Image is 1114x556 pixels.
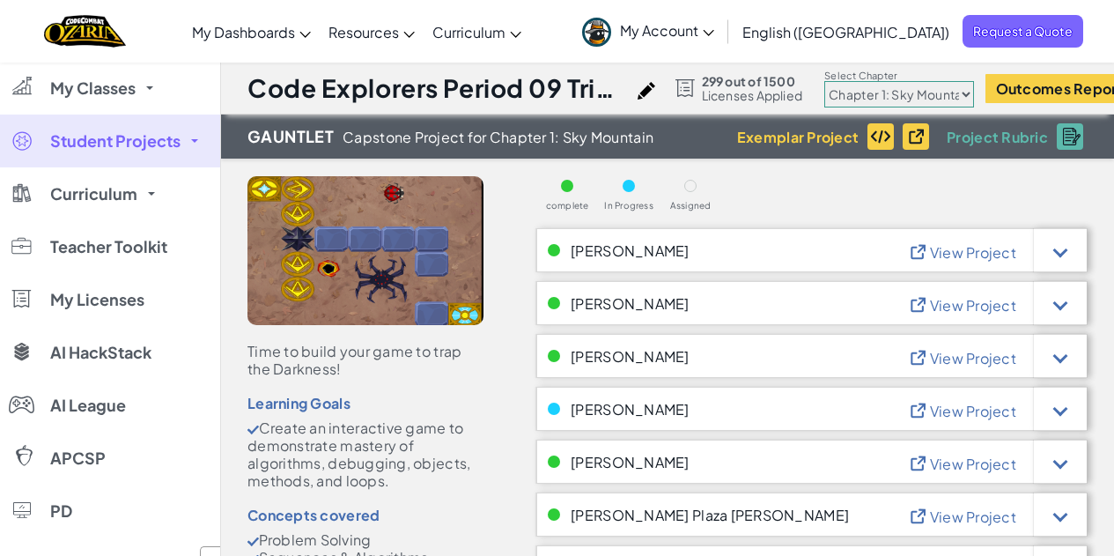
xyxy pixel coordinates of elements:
img: iconPencil.svg [638,82,655,100]
span: Student Projects [50,133,181,149]
span: My Classes [50,80,136,96]
a: Ozaria by CodeCombat logo [44,13,126,49]
a: English ([GEOGRAPHIC_DATA]) [734,8,958,56]
span: View Project [930,508,1016,526]
label: Select Chapter [824,69,974,83]
span: [PERSON_NAME] Plaza [PERSON_NAME] [571,508,849,523]
img: IconExemplarCode.svg [870,130,891,144]
a: Resources [320,8,424,56]
a: My Dashboards [183,8,320,56]
div: Time to build your game to trap the Darkness! [247,343,483,378]
img: Home [44,13,126,49]
span: View Project [930,296,1016,315]
img: IconViewProject_Blue.svg [908,400,935,419]
a: Request a Quote [963,15,1083,48]
span: Exemplar Project [737,130,859,145]
li: Create an interactive game to demonstrate mastery of algorithms, debugging, objects, methods, and... [247,419,483,490]
span: My Dashboards [192,23,295,41]
span: My Licenses [50,292,144,308]
span: View Project [930,243,1016,262]
span: Curriculum [432,23,505,41]
li: Problem Solving [247,531,483,549]
span: complete [546,201,589,211]
span: View Project [930,455,1016,473]
div: Learning Goals [247,396,483,411]
span: [PERSON_NAME] [571,296,690,311]
img: CheckMark.svg [247,537,259,546]
h1: Code Explorers Period 09 Trimester 1 [247,71,629,105]
span: 299 out of 1500 [702,74,803,88]
img: CheckMark.svg [247,426,259,434]
span: Licenses Applied [702,88,803,102]
a: Curriculum [424,8,530,56]
span: In Progress [604,201,653,211]
img: IconViewProject_Blue.svg [908,294,935,313]
span: View Project [930,402,1016,420]
span: My Account [620,21,714,40]
img: IconViewProject_Black.svg [906,126,933,145]
span: Teacher Toolkit [50,239,167,255]
a: My Account [573,4,723,59]
span: [PERSON_NAME] [571,402,690,417]
span: [PERSON_NAME] [571,455,690,470]
img: IconRubric.svg [1063,128,1081,145]
img: IconViewProject_Blue.svg [908,506,935,524]
span: Resources [328,23,399,41]
span: AI HackStack [50,345,151,360]
span: View Project [930,349,1016,367]
span: Assigned [670,201,712,211]
div: Concepts covered [247,508,483,523]
span: Project Rubric [947,130,1048,145]
span: [PERSON_NAME] [571,349,690,364]
img: avatar [582,18,611,47]
span: Capstone Project for Chapter 1: Sky Mountain [343,130,653,145]
span: AI League [50,397,126,413]
span: [PERSON_NAME] [571,243,690,258]
span: Curriculum [50,186,137,202]
img: IconViewProject_Blue.svg [908,453,935,471]
img: IconViewProject_Blue.svg [908,347,935,366]
img: IconViewProject_Blue.svg [908,241,935,260]
span: English ([GEOGRAPHIC_DATA]) [742,23,949,41]
span: Gauntlet [247,123,334,150]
